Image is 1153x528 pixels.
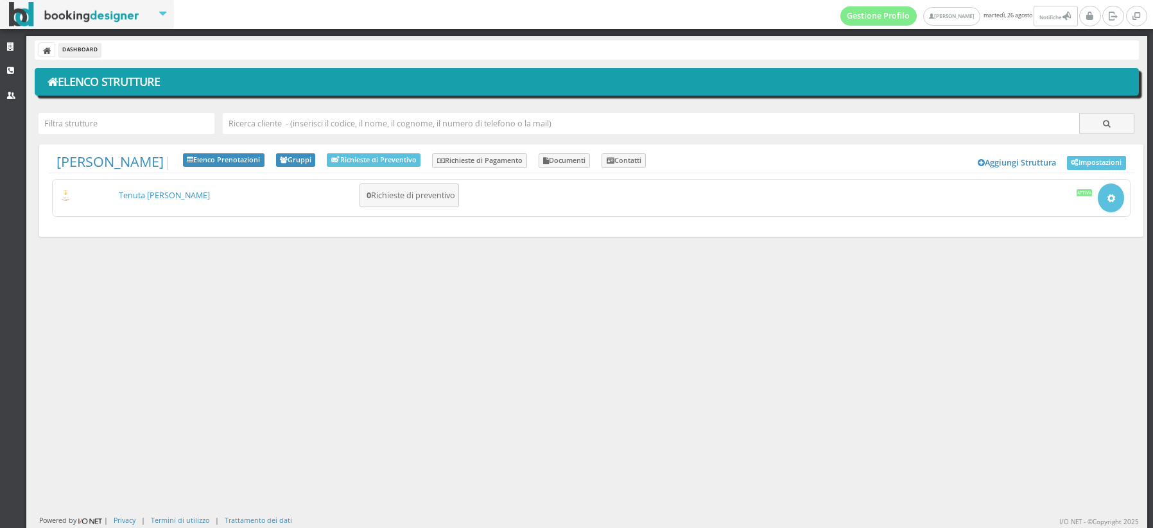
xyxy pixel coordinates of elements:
[840,6,1080,26] span: martedì, 26 agosto
[1067,156,1126,170] a: Impostazioni
[923,7,980,26] a: [PERSON_NAME]
[151,515,209,525] a: Termini di utilizzo
[119,190,210,201] a: Tenuta [PERSON_NAME]
[44,71,1131,93] h1: Elenco Strutture
[56,153,171,170] span: |
[114,515,135,525] a: Privacy
[58,190,73,201] img: c17ce5f8a98d11e9805da647fc135771_max100.png
[363,191,455,200] h5: Richieste di preventivo
[215,515,219,525] div: |
[432,153,527,169] a: Richieste di Pagamento
[141,515,145,525] div: |
[840,6,917,26] a: Gestione Profilo
[360,183,459,207] button: 0Richieste di preventivo
[971,153,1064,173] a: Aggiungi Struttura
[223,113,1079,134] input: Ricerca cliente - (inserisci il codice, il nome, il cognome, il numero di telefono o la mail)
[9,2,139,27] img: BookingDesigner.com
[1034,6,1077,26] button: Notifiche
[39,113,214,134] input: Filtra strutture
[602,153,646,169] a: Contatti
[1077,189,1093,196] div: Attiva
[225,515,292,525] a: Trattamento dei dati
[539,153,591,169] a: Documenti
[39,515,108,526] div: Powered by |
[59,43,101,57] li: Dashboard
[76,516,104,526] img: ionet_small_logo.png
[276,153,316,167] a: Gruppi
[56,152,164,171] a: [PERSON_NAME]
[183,153,264,167] a: Elenco Prenotazioni
[367,190,371,201] b: 0
[327,153,420,167] a: Richieste di Preventivo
